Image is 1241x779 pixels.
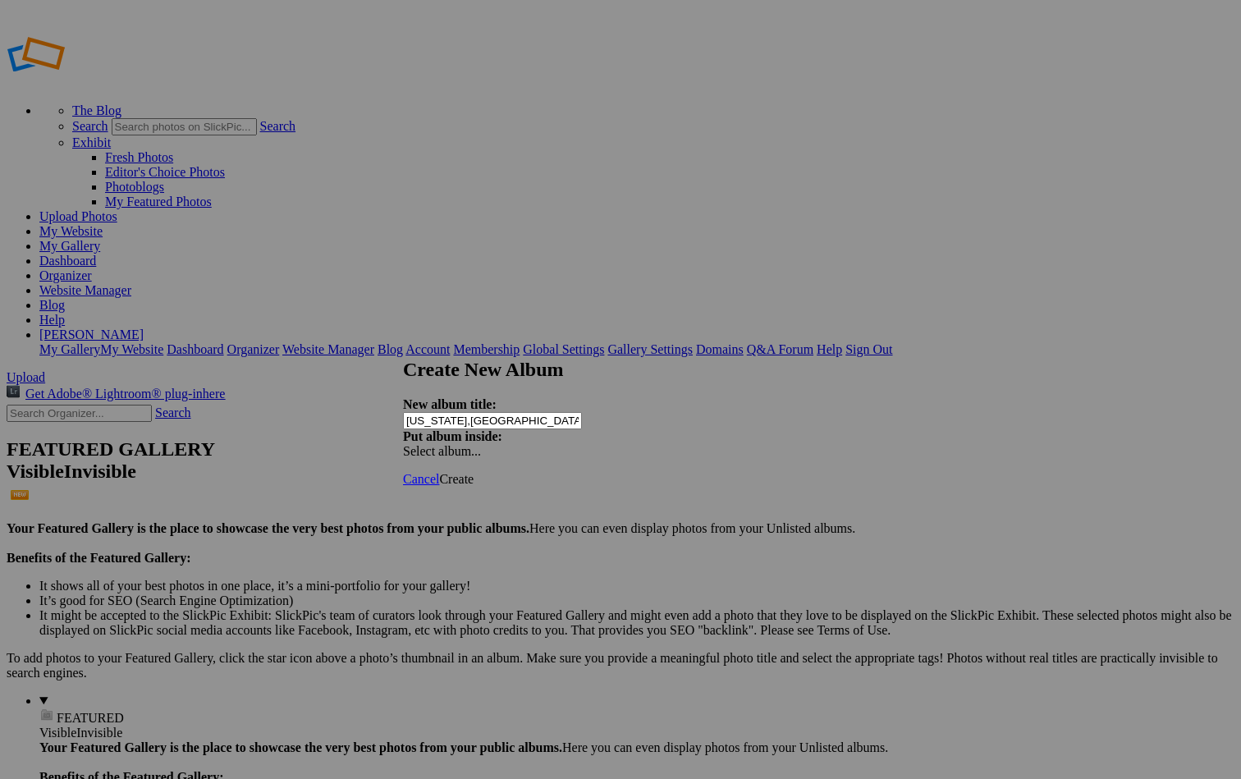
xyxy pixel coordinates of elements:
[403,444,481,458] span: Select album...
[403,359,838,381] h2: Create New Album
[439,472,474,486] span: Create
[403,397,497,411] strong: New album title:
[403,429,502,443] strong: Put album inside:
[403,472,439,486] a: Cancel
